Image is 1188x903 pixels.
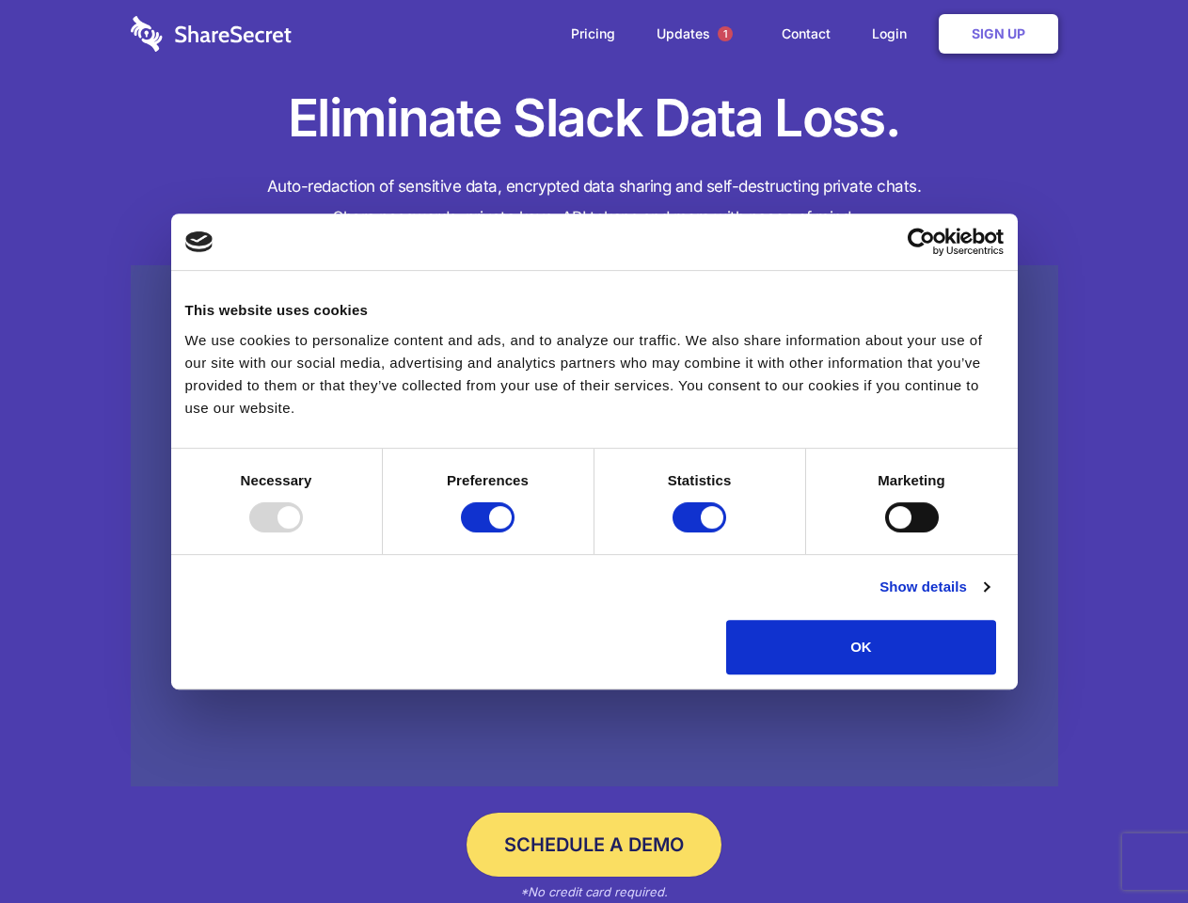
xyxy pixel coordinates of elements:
strong: Preferences [447,472,529,488]
a: Usercentrics Cookiebot - opens in a new window [839,228,1004,256]
a: Contact [763,5,849,63]
img: logo [185,231,214,252]
strong: Necessary [241,472,312,488]
a: Sign Up [939,14,1058,54]
strong: Statistics [668,472,732,488]
a: Pricing [552,5,634,63]
a: Schedule a Demo [467,813,721,877]
img: logo-wordmark-white-trans-d4663122ce5f474addd5e946df7df03e33cb6a1c49d2221995e7729f52c070b2.svg [131,16,292,52]
a: Wistia video thumbnail [131,265,1058,787]
strong: Marketing [878,472,945,488]
span: 1 [718,26,733,41]
div: This website uses cookies [185,299,1004,322]
a: Show details [879,576,989,598]
h1: Eliminate Slack Data Loss. [131,85,1058,152]
div: We use cookies to personalize content and ads, and to analyze our traffic. We also share informat... [185,329,1004,420]
a: Login [853,5,935,63]
h4: Auto-redaction of sensitive data, encrypted data sharing and self-destructing private chats. Shar... [131,171,1058,233]
button: OK [726,620,996,674]
em: *No credit card required. [520,884,668,899]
